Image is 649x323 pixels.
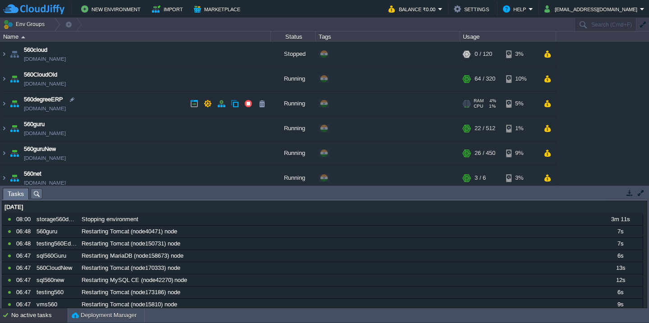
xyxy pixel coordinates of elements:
[8,67,21,91] img: AMDAwAAAACH5BAEAAAAALAAAAAABAAEAAAICRAEAOw==
[474,104,483,109] span: CPU
[8,141,21,165] img: AMDAwAAAACH5BAEAAAAALAAAAAABAAEAAAICRAEAOw==
[34,299,78,310] div: vms560
[82,215,138,223] span: Stopping environment
[24,79,66,88] a: [DOMAIN_NAME]
[34,287,78,298] div: testing560
[475,166,486,190] div: 3 / 6
[34,250,78,262] div: sql560Guru
[475,116,495,141] div: 22 / 512
[598,226,642,237] div: 7s
[16,274,33,286] div: 06:47
[24,129,66,138] a: [DOMAIN_NAME]
[0,42,8,66] img: AMDAwAAAACH5BAEAAAAALAAAAAABAAEAAAICRAEAOw==
[475,67,495,91] div: 64 / 320
[598,299,642,310] div: 9s
[487,98,496,104] span: 4%
[24,178,66,187] a: [DOMAIN_NAME]
[24,154,66,163] a: [DOMAIN_NAME]
[82,240,180,248] span: Restarting Tomcat (node150731) node
[16,214,33,225] div: 08:00
[152,4,186,14] button: Import
[506,91,535,116] div: 5%
[454,4,492,14] button: Settings
[0,166,8,190] img: AMDAwAAAACH5BAEAAAAALAAAAAABAAEAAAICRAEAOw==
[8,188,24,200] span: Tasks
[506,67,535,91] div: 10%
[0,91,8,116] img: AMDAwAAAACH5BAEAAAAALAAAAAABAAEAAAICRAEAOw==
[21,36,25,38] img: AMDAwAAAACH5BAEAAAAALAAAAAABAAEAAAICRAEAOw==
[598,287,642,298] div: 6s
[271,91,316,116] div: Running
[34,274,78,286] div: sql560new
[81,4,143,14] button: New Environment
[194,4,243,14] button: Marketplace
[8,116,21,141] img: AMDAwAAAACH5BAEAAAAALAAAAAABAAEAAAICRAEAOw==
[16,262,33,274] div: 06:47
[24,70,57,79] a: 560CloudOld
[611,287,640,314] iframe: chat widget
[82,276,187,284] span: Restarting MySQL CE (node42270) node
[11,308,68,323] div: No active tasks
[0,116,8,141] img: AMDAwAAAACH5BAEAAAAALAAAAAABAAEAAAICRAEAOw==
[82,227,177,236] span: Restarting Tomcat (node40471) node
[82,264,180,272] span: Restarting Tomcat (node170333) node
[34,226,78,237] div: 560guru
[24,45,47,55] a: 560cloud
[24,120,45,129] a: 560guru
[0,141,8,165] img: AMDAwAAAACH5BAEAAAAALAAAAAABAAEAAAICRAEAOw==
[506,166,535,190] div: 3%
[475,141,495,165] div: 26 / 450
[16,250,33,262] div: 06:47
[8,166,21,190] img: AMDAwAAAACH5BAEAAAAALAAAAAABAAEAAAICRAEAOw==
[598,274,642,286] div: 12s
[474,98,484,104] span: RAM
[72,311,137,320] button: Deployment Manager
[2,201,643,213] div: [DATE]
[24,104,66,113] a: [DOMAIN_NAME]
[82,300,177,309] span: Restarting Tomcat (node15810) node
[24,95,63,104] a: 560degreeERP
[506,116,535,141] div: 1%
[82,288,180,296] span: Restarting Tomcat (node173186) node
[544,4,640,14] button: [EMAIL_ADDRESS][DOMAIN_NAME]
[271,42,316,66] div: Stopped
[16,287,33,298] div: 06:47
[598,262,642,274] div: 13s
[16,238,33,250] div: 06:48
[598,250,642,262] div: 6s
[34,238,78,250] div: testing560EduBee
[3,18,48,31] button: Env Groups
[34,214,78,225] div: storage560degree
[271,32,315,42] div: Status
[598,214,642,225] div: 3m 11s
[506,141,535,165] div: 9%
[461,32,556,42] div: Usage
[16,299,33,310] div: 06:47
[24,145,56,154] a: 560guruNew
[82,252,183,260] span: Restarting MariaDB (node158673) node
[316,32,460,42] div: Tags
[24,169,41,178] a: 560net
[388,4,438,14] button: Balance ₹0.00
[8,91,21,116] img: AMDAwAAAACH5BAEAAAAALAAAAAABAAEAAAICRAEAOw==
[271,67,316,91] div: Running
[0,67,8,91] img: AMDAwAAAACH5BAEAAAAALAAAAAABAAEAAAICRAEAOw==
[34,262,78,274] div: 560CloudNew
[487,104,496,109] span: 1%
[1,32,270,42] div: Name
[24,55,66,64] a: [DOMAIN_NAME]
[506,42,535,66] div: 3%
[8,42,21,66] img: AMDAwAAAACH5BAEAAAAALAAAAAABAAEAAAICRAEAOw==
[271,166,316,190] div: Running
[475,42,492,66] div: 0 / 120
[598,238,642,250] div: 7s
[271,116,316,141] div: Running
[16,226,33,237] div: 06:48
[3,4,64,15] img: CloudJiffy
